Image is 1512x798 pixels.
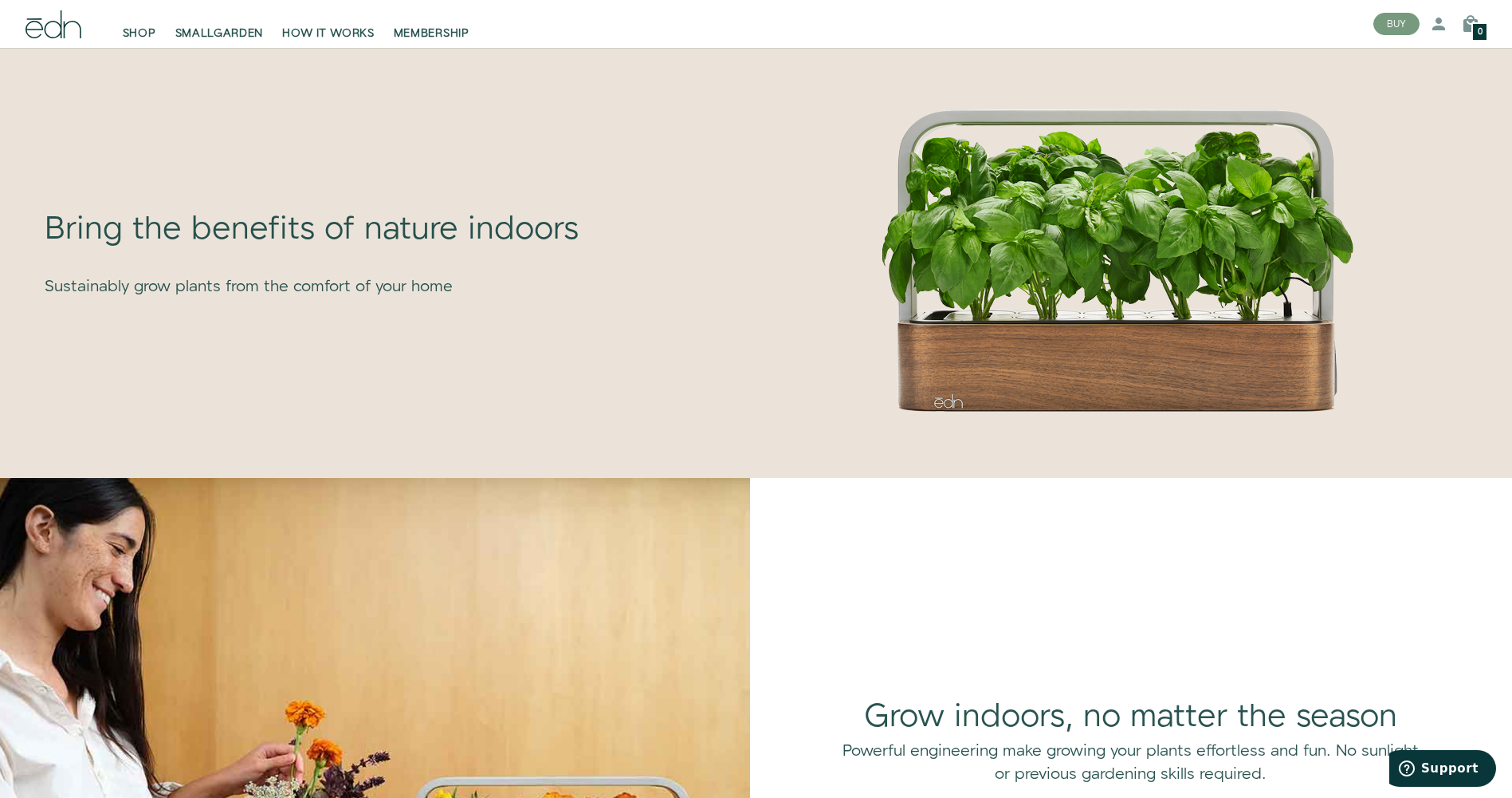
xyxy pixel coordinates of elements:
span: 0 [1478,28,1483,37]
a: SMALLGARDEN [166,6,273,41]
div: Grow indoors, no matter the season [836,694,1426,740]
span: HOW IT WORKS [282,26,374,41]
div: Powerful engineering make growing your plants effortless and fun. No sunlight or previous gardeni... [836,740,1426,785]
button: BUY [1373,13,1420,35]
a: HOW IT WORKS [273,6,383,41]
a: SHOP [113,6,166,41]
span: MEMBERSHIP [394,26,469,41]
div: Sustainably grow plants from the comfort of your home [45,252,737,298]
span: SMALLGARDEN [175,26,264,41]
iframe: Opens a widget where you can find more information [1389,750,1496,790]
div: Bring the benefits of nature indoors [45,207,737,252]
a: MEMBERSHIP [384,6,479,41]
span: SHOP [123,26,156,41]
